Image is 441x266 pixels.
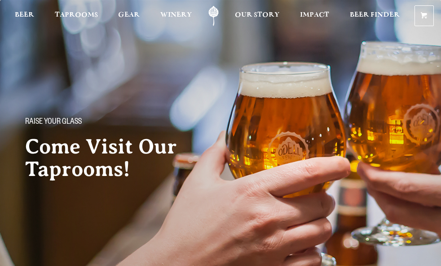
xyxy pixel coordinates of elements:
[25,135,219,180] h2: Come Visit Our Taprooms!
[15,6,34,26] a: Beer
[300,6,329,26] a: Impact
[25,117,82,128] span: Raise your glass
[15,11,34,18] span: Beer
[118,6,140,26] a: Gear
[55,11,98,18] span: Taprooms
[350,11,400,18] span: Beer Finder
[235,11,279,18] span: Our Story
[300,11,329,18] span: Impact
[55,6,98,26] a: Taprooms
[160,11,192,18] span: Winery
[160,6,192,26] a: Winery
[235,6,279,26] a: Our Story
[118,11,140,18] span: Gear
[350,6,400,26] a: Beer Finder
[202,6,225,26] a: Odell Home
